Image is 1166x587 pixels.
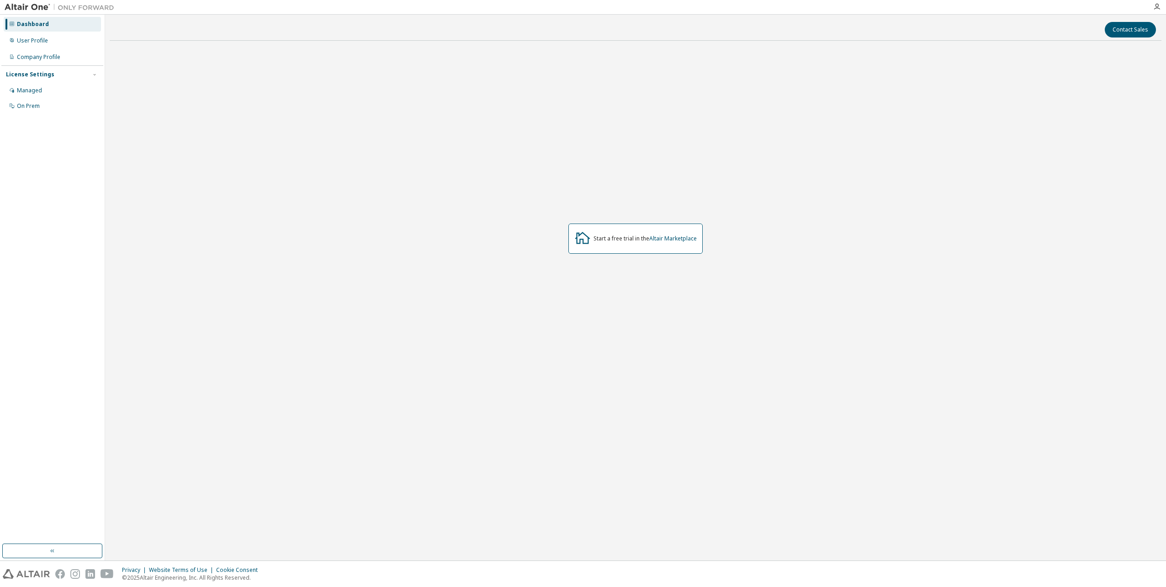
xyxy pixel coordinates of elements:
div: Dashboard [17,21,49,28]
p: © 2025 Altair Engineering, Inc. All Rights Reserved. [122,574,263,582]
div: Start a free trial in the [594,235,697,242]
img: instagram.svg [70,569,80,579]
div: Website Terms of Use [149,566,216,574]
img: altair_logo.svg [3,569,50,579]
img: youtube.svg [101,569,114,579]
div: License Settings [6,71,54,78]
div: Cookie Consent [216,566,263,574]
img: facebook.svg [55,569,65,579]
div: Company Profile [17,53,60,61]
button: Contact Sales [1105,22,1156,37]
div: User Profile [17,37,48,44]
img: linkedin.svg [85,569,95,579]
div: On Prem [17,102,40,110]
div: Managed [17,87,42,94]
a: Altair Marketplace [649,235,697,242]
div: Privacy [122,566,149,574]
img: Altair One [5,3,119,12]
